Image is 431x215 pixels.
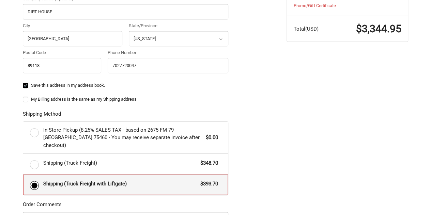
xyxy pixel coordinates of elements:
label: City [23,22,122,29]
label: State/Province [129,22,228,29]
a: Promo/Gift Certificate [294,3,336,8]
span: $393.70 [197,180,218,188]
span: $348.70 [197,159,218,167]
span: Shipping (Truck Freight with Liftgate) [43,180,197,188]
label: My Billing address is the same as my Shipping address [23,97,228,102]
legend: Order Comments [23,201,62,212]
label: Postal Code [23,49,101,56]
span: Shipping (Truck Freight) [43,159,197,167]
span: $3,344.95 [356,23,401,35]
span: In-Store Pickup (8.25% SALES TAX - based on 2675 FM 79 [GEOGRAPHIC_DATA] 75460 - You may receive ... [43,126,203,149]
span: Total (USD) [294,26,319,32]
label: Phone Number [108,49,228,56]
label: Save this address in my address book. [23,83,228,88]
legend: Shipping Method [23,110,61,121]
span: $0.00 [202,134,218,142]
